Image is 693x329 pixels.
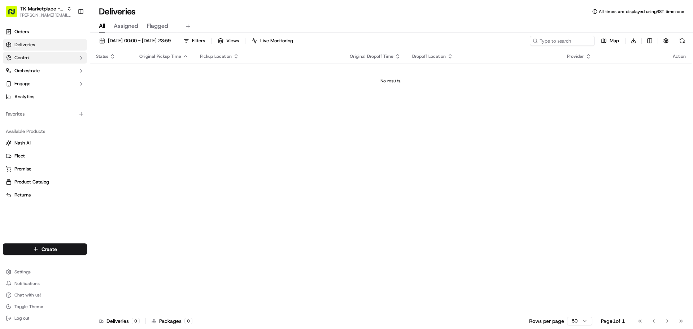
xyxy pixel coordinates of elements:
button: TK Marketplace - TKD[PERSON_NAME][EMAIL_ADDRESS][DOMAIN_NAME] [3,3,75,20]
a: 💻API Documentation [58,102,119,115]
span: Chat with us! [14,292,41,298]
a: Nash AI [6,140,84,146]
span: Create [42,246,57,253]
button: [PERSON_NAME][EMAIL_ADDRESS][DOMAIN_NAME] [20,12,72,18]
div: Available Products [3,126,87,137]
span: Nash AI [14,140,31,146]
button: Nash AI [3,137,87,149]
button: [DATE] 00:00 - [DATE] 23:59 [96,36,174,46]
span: Provider [567,53,584,59]
span: Notifications [14,281,40,286]
input: Type to search [530,36,595,46]
div: Action [673,53,686,59]
button: Map [598,36,622,46]
span: [DATE] 00:00 - [DATE] 23:59 [108,38,171,44]
img: Nash [7,7,22,22]
button: Live Monitoring [248,36,296,46]
button: Filters [180,36,208,46]
p: Rows per page [529,317,564,325]
span: Toggle Theme [14,304,43,309]
span: Flagged [147,22,168,30]
input: Got a question? Start typing here... [19,47,130,54]
button: Log out [3,313,87,323]
button: Create [3,243,87,255]
img: 1736555255976-a54dd68f-1ca7-489b-9aae-adbdc363a1c4 [7,69,20,82]
div: Page 1 of 1 [601,317,625,325]
span: Control [14,55,30,61]
button: Promise [3,163,87,175]
span: All times are displayed using BST timezone [599,9,684,14]
div: Packages [152,317,192,325]
a: Deliveries [3,39,87,51]
span: Promise [14,166,31,172]
div: Favorites [3,108,87,120]
span: Fleet [14,153,25,159]
a: 📗Knowledge Base [4,102,58,115]
button: TK Marketplace - TKD [20,5,64,12]
span: Live Monitoring [260,38,293,44]
div: Deliveries [99,317,140,325]
button: Fleet [3,150,87,162]
button: Settings [3,267,87,277]
button: Chat with us! [3,290,87,300]
span: Orders [14,29,29,35]
button: Notifications [3,278,87,289]
button: Refresh [677,36,687,46]
span: Deliveries [14,42,35,48]
a: Product Catalog [6,179,84,185]
button: Returns [3,189,87,201]
span: Original Dropoff Time [350,53,393,59]
button: Start new chat [123,71,131,80]
span: Returns [14,192,31,198]
span: Product Catalog [14,179,49,185]
div: 0 [184,318,192,324]
div: 0 [132,318,140,324]
div: 📗 [7,105,13,111]
span: Original Pickup Time [139,53,181,59]
span: Pickup Location [200,53,232,59]
button: Engage [3,78,87,90]
div: Start new chat [25,69,118,76]
a: Orders [3,26,87,38]
a: Returns [6,192,84,198]
a: Fleet [6,153,84,159]
span: Orchestrate [14,68,40,74]
a: Promise [6,166,84,172]
span: Analytics [14,94,34,100]
button: Control [3,52,87,64]
button: Views [214,36,242,46]
span: Pylon [72,122,87,128]
span: Engage [14,81,30,87]
span: Filters [192,38,205,44]
span: API Documentation [68,105,116,112]
span: Settings [14,269,31,275]
span: Dropoff Location [412,53,446,59]
button: Toggle Theme [3,302,87,312]
div: We're available if you need us! [25,76,91,82]
h1: Deliveries [99,6,136,17]
p: Welcome 👋 [7,29,131,40]
span: Status [96,53,108,59]
span: Knowledge Base [14,105,55,112]
button: Product Catalog [3,176,87,188]
span: Views [226,38,239,44]
div: No results. [93,78,689,84]
span: Log out [14,315,29,321]
div: 💻 [61,105,67,111]
a: Analytics [3,91,87,103]
span: Assigned [114,22,138,30]
span: All [99,22,105,30]
a: Powered byPylon [51,122,87,128]
span: Map [610,38,619,44]
button: Orchestrate [3,65,87,77]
